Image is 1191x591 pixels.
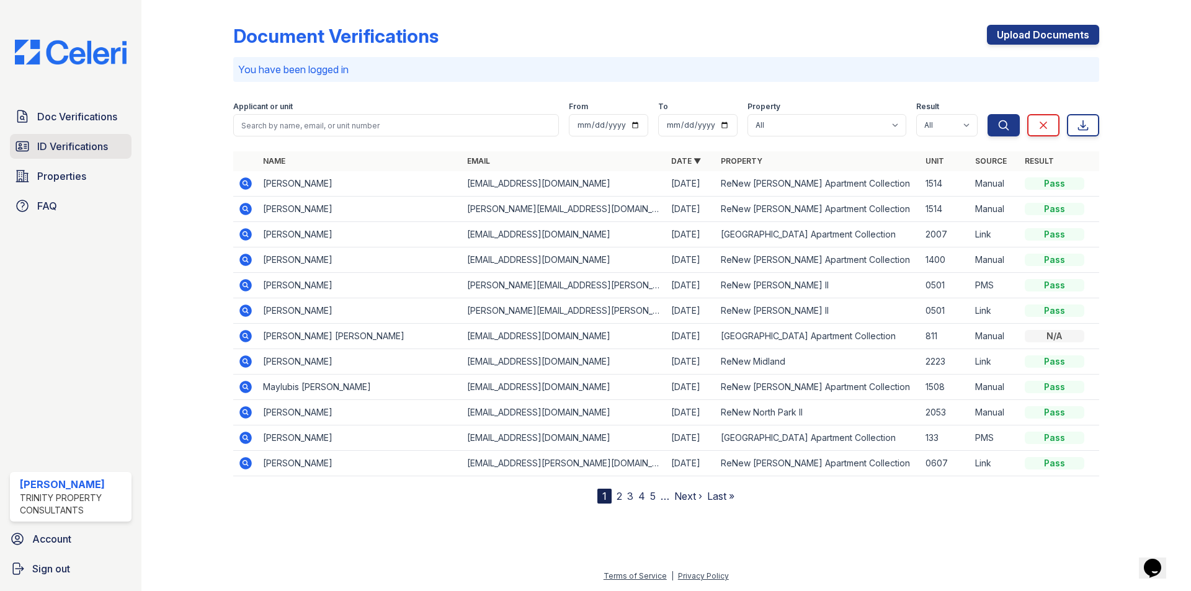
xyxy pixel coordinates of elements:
[462,298,666,324] td: [PERSON_NAME][EMAIL_ADDRESS][PERSON_NAME][DOMAIN_NAME]
[671,156,701,166] a: Date ▼
[1025,304,1084,317] div: Pass
[1025,228,1084,241] div: Pass
[921,222,970,247] td: 2007
[921,324,970,349] td: 811
[716,451,920,476] td: ReNew [PERSON_NAME] Apartment Collection
[597,489,612,504] div: 1
[1025,254,1084,266] div: Pass
[569,102,588,112] label: From
[666,375,716,400] td: [DATE]
[617,490,622,502] a: 2
[1025,355,1084,368] div: Pass
[650,490,656,502] a: 5
[462,451,666,476] td: [EMAIL_ADDRESS][PERSON_NAME][DOMAIN_NAME]
[258,425,462,451] td: [PERSON_NAME]
[716,171,920,197] td: ReNew [PERSON_NAME] Apartment Collection
[258,273,462,298] td: [PERSON_NAME]
[921,247,970,273] td: 1400
[1025,406,1084,419] div: Pass
[32,561,70,576] span: Sign out
[970,171,1020,197] td: Manual
[716,400,920,425] td: ReNew North Park II
[666,298,716,324] td: [DATE]
[666,451,716,476] td: [DATE]
[970,349,1020,375] td: Link
[666,197,716,222] td: [DATE]
[666,273,716,298] td: [DATE]
[970,247,1020,273] td: Manual
[462,324,666,349] td: [EMAIL_ADDRESS][DOMAIN_NAME]
[462,273,666,298] td: [PERSON_NAME][EMAIL_ADDRESS][PERSON_NAME][DOMAIN_NAME]
[921,400,970,425] td: 2053
[921,425,970,451] td: 133
[462,171,666,197] td: [EMAIL_ADDRESS][DOMAIN_NAME]
[970,197,1020,222] td: Manual
[916,102,939,112] label: Result
[716,197,920,222] td: ReNew [PERSON_NAME] Apartment Collection
[666,247,716,273] td: [DATE]
[37,139,108,154] span: ID Verifications
[921,349,970,375] td: 2223
[10,193,132,218] a: FAQ
[666,400,716,425] td: [DATE]
[5,40,136,64] img: CE_Logo_Blue-a8612792a0a2168367f1c8372b55b34899dd931a85d93a1a3d3e32e68fde9ad4.png
[975,156,1007,166] a: Source
[258,349,462,375] td: [PERSON_NAME]
[678,571,729,580] a: Privacy Policy
[666,349,716,375] td: [DATE]
[921,451,970,476] td: 0607
[233,114,559,136] input: Search by name, email, or unit number
[666,222,716,247] td: [DATE]
[661,489,669,504] span: …
[32,531,71,546] span: Account
[970,273,1020,298] td: PMS
[462,222,666,247] td: [EMAIL_ADDRESS][DOMAIN_NAME]
[970,298,1020,324] td: Link
[258,400,462,425] td: [PERSON_NAME]
[37,198,57,213] span: FAQ
[238,62,1094,77] p: You have been logged in
[258,247,462,273] td: [PERSON_NAME]
[716,324,920,349] td: [GEOGRAPHIC_DATA] Apartment Collection
[1025,381,1084,393] div: Pass
[674,490,702,502] a: Next ›
[604,571,667,580] a: Terms of Service
[258,171,462,197] td: [PERSON_NAME]
[20,477,127,492] div: [PERSON_NAME]
[716,273,920,298] td: ReNew [PERSON_NAME] II
[37,109,117,124] span: Doc Verifications
[1025,279,1084,291] div: Pass
[921,171,970,197] td: 1514
[987,25,1099,45] a: Upload Documents
[233,102,293,112] label: Applicant or unit
[666,425,716,451] td: [DATE]
[671,571,674,580] div: |
[921,298,970,324] td: 0501
[1025,432,1084,444] div: Pass
[462,375,666,400] td: [EMAIL_ADDRESS][DOMAIN_NAME]
[666,171,716,197] td: [DATE]
[666,324,716,349] td: [DATE]
[37,169,86,184] span: Properties
[462,197,666,222] td: [PERSON_NAME][EMAIL_ADDRESS][DOMAIN_NAME]
[10,104,132,129] a: Doc Verifications
[467,156,490,166] a: Email
[20,492,127,517] div: Trinity Property Consultants
[716,298,920,324] td: ReNew [PERSON_NAME] II
[921,273,970,298] td: 0501
[716,425,920,451] td: [GEOGRAPHIC_DATA] Apartment Collection
[10,164,132,189] a: Properties
[970,425,1020,451] td: PMS
[970,400,1020,425] td: Manual
[5,556,136,581] a: Sign out
[716,375,920,400] td: ReNew [PERSON_NAME] Apartment Collection
[1025,457,1084,469] div: Pass
[627,490,633,502] a: 3
[462,349,666,375] td: [EMAIL_ADDRESS][DOMAIN_NAME]
[263,156,285,166] a: Name
[926,156,944,166] a: Unit
[921,375,970,400] td: 1508
[258,375,462,400] td: Maylubis [PERSON_NAME]
[716,222,920,247] td: [GEOGRAPHIC_DATA] Apartment Collection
